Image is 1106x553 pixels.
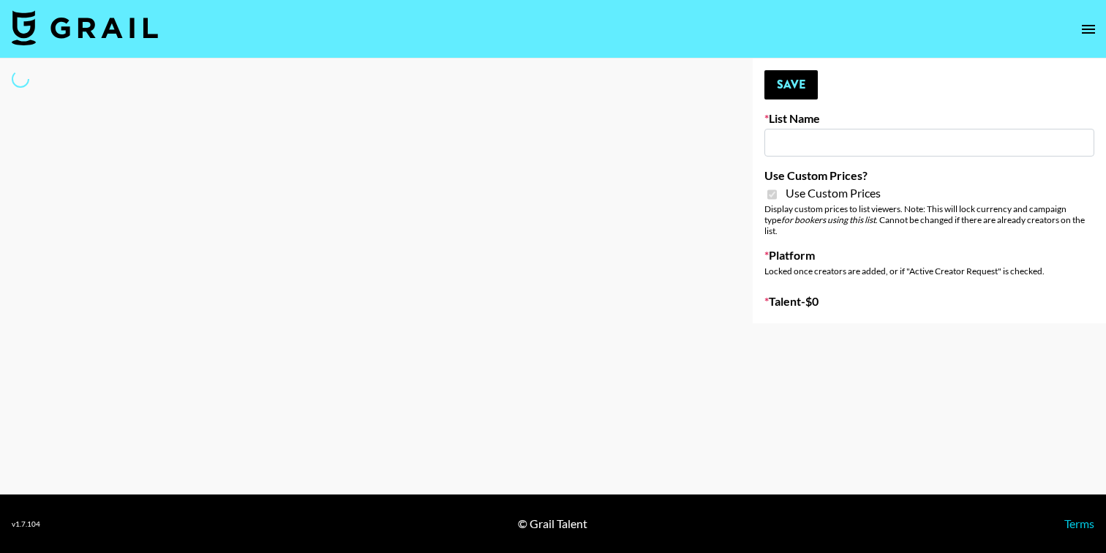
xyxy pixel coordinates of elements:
div: Display custom prices to list viewers. Note: This will lock currency and campaign type . Cannot b... [764,203,1094,236]
a: Terms [1064,516,1094,530]
div: Locked once creators are added, or if "Active Creator Request" is checked. [764,266,1094,276]
div: v 1.7.104 [12,519,40,529]
label: Use Custom Prices? [764,168,1094,183]
label: Talent - $ 0 [764,294,1094,309]
label: List Name [764,111,1094,126]
div: © Grail Talent [518,516,587,531]
img: Grail Talent [12,10,158,45]
span: Use Custom Prices [786,186,881,200]
button: open drawer [1074,15,1103,44]
button: Save [764,70,818,99]
label: Platform [764,248,1094,263]
em: for bookers using this list [781,214,876,225]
